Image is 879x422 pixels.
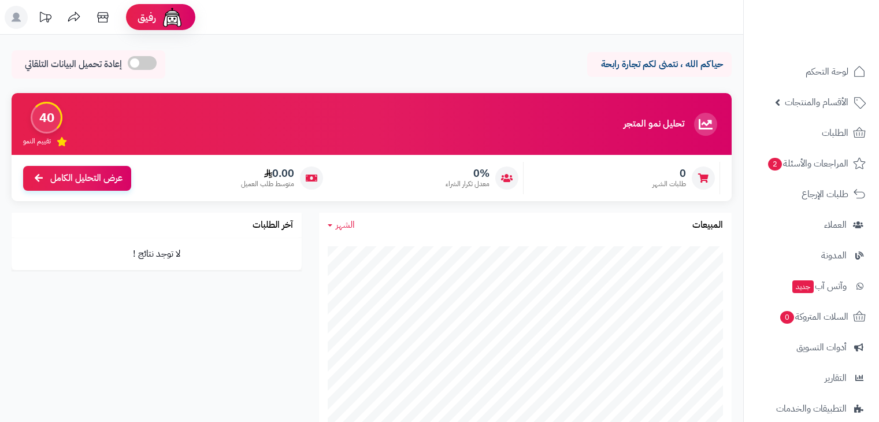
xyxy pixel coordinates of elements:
a: عرض التحليل الكامل [23,166,131,191]
span: طلبات الشهر [652,179,686,189]
a: العملاء [751,211,872,239]
a: المراجعات والأسئلة2 [751,150,872,177]
span: جديد [792,280,814,293]
span: 0 [652,167,686,180]
span: رفيق [138,10,156,24]
a: التقارير [751,364,872,392]
span: العملاء [824,217,847,233]
span: 0% [446,167,489,180]
a: الطلبات [751,119,872,147]
span: المدونة [821,247,847,264]
p: حياكم الله ، نتمنى لكم تجارة رابحة [596,58,723,71]
a: لوحة التحكم [751,58,872,86]
h3: المبيعات [692,220,723,231]
a: تحديثات المنصة [31,6,60,32]
a: أدوات التسويق [751,334,872,361]
a: الشهر [328,219,355,232]
a: طلبات الإرجاع [751,180,872,208]
a: المدونة [751,242,872,269]
span: 0 [780,311,794,324]
span: وآتس آب [791,278,847,294]
span: السلات المتروكة [779,309,848,325]
span: الأقسام والمنتجات [785,94,848,110]
span: 0.00 [241,167,294,180]
span: التقارير [825,370,847,386]
h3: آخر الطلبات [253,220,293,231]
span: 2 [768,158,782,171]
a: السلات المتروكة0 [751,303,872,331]
span: إعادة تحميل البيانات التلقائي [25,58,122,71]
span: تقييم النمو [23,136,51,146]
span: الشهر [336,218,355,232]
span: الطلبات [822,125,848,141]
span: التطبيقات والخدمات [776,401,847,417]
span: أدوات التسويق [796,339,847,356]
span: معدل تكرار الشراء [446,179,489,189]
span: لوحة التحكم [806,64,848,80]
span: المراجعات والأسئلة [767,156,848,172]
h3: تحليل نمو المتجر [624,119,684,129]
span: طلبات الإرجاع [802,186,848,202]
img: ai-face.png [161,6,184,29]
span: متوسط طلب العميل [241,179,294,189]
span: عرض التحليل الكامل [50,172,123,185]
a: وآتس آبجديد [751,272,872,300]
td: لا توجد نتائج ! [12,238,302,270]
